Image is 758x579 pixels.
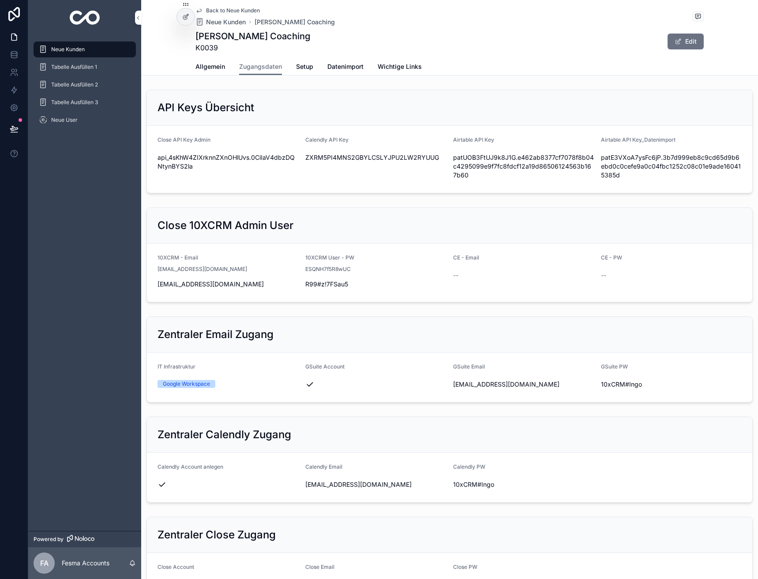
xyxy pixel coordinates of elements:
span: GSuite Account [305,363,345,370]
a: Tabelle Ausfüllen 3 [34,94,136,110]
a: Datenimport [327,59,364,76]
p: Fesma Accounts [62,559,109,568]
span: Tabelle Ausfüllen 1 [51,64,97,71]
span: Allgemein [195,62,225,71]
span: Wichtige Links [378,62,422,71]
a: Wichtige Links [378,59,422,76]
a: Setup [296,59,313,76]
h2: Close 10XCRM Admin User [158,218,293,233]
span: 10XCRM - Email [158,254,198,261]
span: -- [601,271,606,280]
span: CE - PW [601,254,622,261]
span: Datenimport [327,62,364,71]
h2: Zentraler Calendly Zugang [158,428,291,442]
a: Neue User [34,112,136,128]
span: FA [40,558,49,568]
span: R99#z!7FSau5 [305,280,446,289]
img: App logo [70,11,100,25]
a: Back to Neue Kunden [195,7,260,14]
span: CE - Email [453,254,479,261]
span: IT Infrastruktur [158,363,195,370]
span: [EMAIL_ADDRESS][DOMAIN_NAME] [158,280,298,289]
div: Google Workspace [163,380,210,388]
a: [PERSON_NAME] Coaching [255,18,335,26]
span: -- [453,271,458,280]
span: Close Account [158,564,194,570]
a: Allgemein [195,59,225,76]
div: scrollable content [28,35,141,139]
span: patUOB3FtUJ9k8J1G.e462ab8377cf7078f8b04c4295099e9f7fc8fdcf12a19d86506124563b167b60 [453,153,594,180]
span: Tabelle Ausfüllen 2 [51,81,98,88]
a: Tabelle Ausfüllen 2 [34,77,136,93]
a: Zugangsdaten [239,59,282,75]
span: Close Email [305,564,334,570]
span: patE3VXoA7ysFc6jP.3b7d999eb8c9cd65d9b6ebd0c0cefe9a0c04fbc1252c08c01e9ade160415385d [601,153,742,180]
span: [EMAIL_ADDRESS][DOMAIN_NAME] [158,266,247,273]
span: Calendly Email [305,463,342,470]
span: [EMAIL_ADDRESS][DOMAIN_NAME] [305,480,446,489]
span: Calendly Account anlegen [158,463,223,470]
span: K0039 [195,42,310,53]
h2: Zentraler Email Zugang [158,327,274,342]
span: Calendly PW [453,463,485,470]
a: Neue Kunden [34,41,136,57]
span: ZXRM5PI4MNS2GBYLCSLYJPU2LW2RYUUG [305,153,446,162]
span: Close PW [453,564,477,570]
h2: API Keys Übersicht [158,101,254,115]
span: GSuite Email [453,363,485,370]
span: ESQNH7f5R8wUC [305,266,351,273]
span: 10xCRM#Ingo [601,380,742,389]
span: GSuite PW [601,363,628,370]
a: Tabelle Ausfüllen 1 [34,59,136,75]
span: Airtable API Key [453,136,494,143]
span: Setup [296,62,313,71]
h2: Zentraler Close Zugang [158,528,276,542]
span: Powered by [34,536,64,543]
span: Calendly API Key [305,136,349,143]
h1: [PERSON_NAME] Coaching [195,30,310,42]
span: Neue Kunden [206,18,246,26]
span: Airtable API Key_Datenimport [601,136,675,143]
span: 10xCRM#Ingo [453,480,594,489]
a: Powered by [28,531,141,547]
span: [EMAIL_ADDRESS][DOMAIN_NAME] [453,380,594,389]
button: Edit [668,34,704,49]
span: 10XCRM User - PW [305,254,354,261]
span: Close API Key Admin [158,136,210,143]
span: Neue Kunden [51,46,85,53]
span: api_4sKhW4ZIXrknnZXnOHlUvs.0CiIaV4dbzDQNtynBYS2la [158,153,298,171]
span: Back to Neue Kunden [206,7,260,14]
span: Zugangsdaten [239,62,282,71]
a: Neue Kunden [195,18,246,26]
span: Tabelle Ausfüllen 3 [51,99,98,106]
span: Neue User [51,117,78,124]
